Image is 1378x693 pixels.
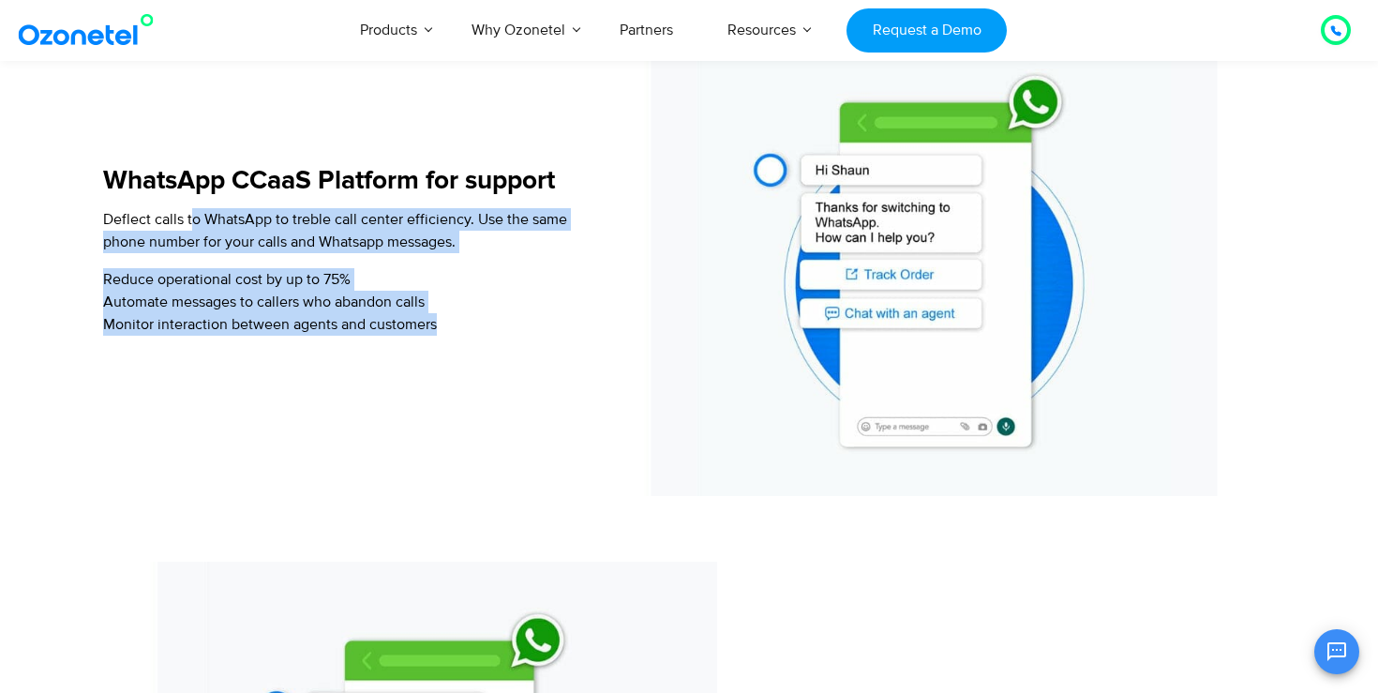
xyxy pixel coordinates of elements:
span: Reduce operational cost by up to 75% [103,270,351,289]
span: Deflect calls to WhatsApp to treble call center efficiency. Use the same phone number for your ca... [103,210,567,251]
h5: WhatsApp CCaaS Platform for support [103,168,577,194]
a: Request a Demo [846,8,1007,53]
span: Monitor interaction between agents and customers [103,315,437,334]
button: Open chat [1314,629,1359,674]
span: Automate messages to callers who abandon calls [103,293,425,311]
